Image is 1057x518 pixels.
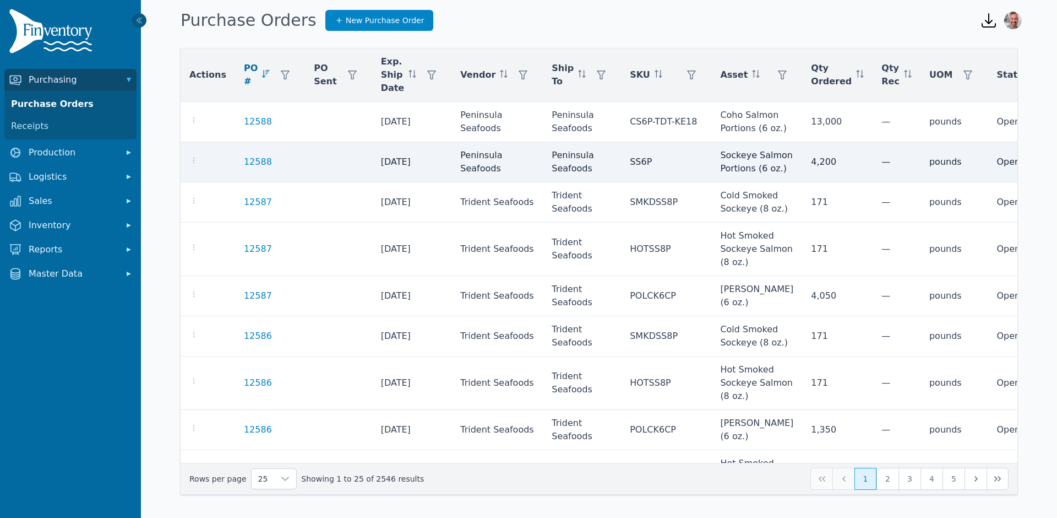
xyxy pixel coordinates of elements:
button: Sales [4,190,137,212]
button: Reports [4,239,137,261]
td: 1,350 [802,410,873,450]
h1: Purchase Orders [181,10,317,30]
td: Peninsula Seafoods [543,142,621,182]
td: Hot Smoked Sockeye Salmon (8 oz.) [711,450,802,504]
td: POLCK6CP [621,276,711,316]
td: Coho Salmon Portions (6 oz.) [711,102,802,142]
td: Cold Smoked Sockeye (8 oz.) [711,182,802,223]
td: pounds [920,142,988,182]
td: Trident Seafoods [451,182,543,223]
td: HOTSS8P [621,450,711,504]
td: 171 [802,316,873,357]
td: [PERSON_NAME] (6 oz.) [711,276,802,316]
td: pounds [920,182,988,223]
td: — [873,276,920,316]
span: Reports [29,243,117,256]
span: Status [996,68,1029,82]
a: 12586 [244,423,272,436]
td: SMKDSS8P [621,182,711,223]
a: 12587 [244,289,272,303]
span: Purchasing [29,73,117,87]
span: Logistics [29,170,117,184]
td: Hot Smoked Sockeye Salmon (8 oz.) [711,223,802,276]
span: Actions [189,68,226,82]
td: — [873,223,920,276]
a: 12586 [244,376,272,390]
span: Inventory [29,219,117,232]
td: [DATE] [372,142,452,182]
span: PO Sent [314,62,336,88]
button: Purchasing [4,69,137,91]
button: Inventory [4,214,137,236]
td: [DATE] [372,102,452,142]
button: Page 3 [898,468,920,490]
td: Trident Seafoods [543,357,621,410]
td: Trident Seafoods [543,316,621,357]
td: Cold Smoked Sockeye (8 oz.) [711,316,802,357]
td: [DATE] [372,316,452,357]
td: Hot Smoked Sockeye Salmon (8 oz.) [711,357,802,410]
td: SS6P [621,142,711,182]
td: 4,050 [802,276,873,316]
td: — [873,450,920,504]
td: Trident Seafoods [451,450,543,504]
span: Ship To [552,62,574,88]
span: Qty Rec [881,62,900,88]
td: 171 [802,450,873,504]
td: [DATE] [372,182,452,223]
td: Trident Seafoods [451,276,543,316]
td: Sockeye Salmon Portions (6 oz.) [711,142,802,182]
a: 12587 [244,196,272,209]
a: Purchase Orders [7,93,134,115]
img: Finventory [9,9,97,58]
td: 4,200 [802,142,873,182]
td: [DATE] [372,450,452,504]
td: Trident Seafoods [543,223,621,276]
td: HOTSS8P [621,223,711,276]
span: Vendor [460,68,495,82]
td: — [873,142,920,182]
span: UOM [929,68,953,82]
button: Next Page [965,468,987,490]
button: Page 4 [920,468,942,490]
a: New Purchase Order [325,10,434,31]
td: pounds [920,450,988,504]
span: Production [29,146,117,159]
button: Production [4,142,137,164]
span: New Purchase Order [346,15,424,26]
td: 171 [802,182,873,223]
span: Master Data [29,267,117,280]
td: — [873,102,920,142]
td: pounds [920,276,988,316]
td: [DATE] [372,276,452,316]
td: Trident Seafoods [543,410,621,450]
span: Qty Ordered [811,62,852,88]
td: 171 [802,223,873,276]
td: Peninsula Seafoods [451,102,543,142]
button: Page 5 [942,468,965,490]
button: Page 1 [854,468,876,490]
td: [PERSON_NAME] (6 oz.) [711,410,802,450]
a: 12588 [244,115,272,128]
td: pounds [920,102,988,142]
td: 171 [802,357,873,410]
td: Trident Seafoods [451,316,543,357]
td: HOTSS8P [621,357,711,410]
td: Peninsula Seafoods [451,142,543,182]
a: 12586 [244,330,272,343]
td: — [873,182,920,223]
td: pounds [920,410,988,450]
td: Trident Seafoods [543,182,621,223]
span: Exp. Ship Date [381,55,405,95]
td: [DATE] [372,357,452,410]
button: Logistics [4,166,137,188]
td: 13,000 [802,102,873,142]
td: — [873,316,920,357]
button: Master Data [4,263,137,285]
td: Trident Seafoods [543,450,621,504]
td: [DATE] [372,223,452,276]
td: pounds [920,223,988,276]
button: Page 2 [876,468,898,490]
span: Rows per page [252,469,275,489]
td: — [873,357,920,410]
